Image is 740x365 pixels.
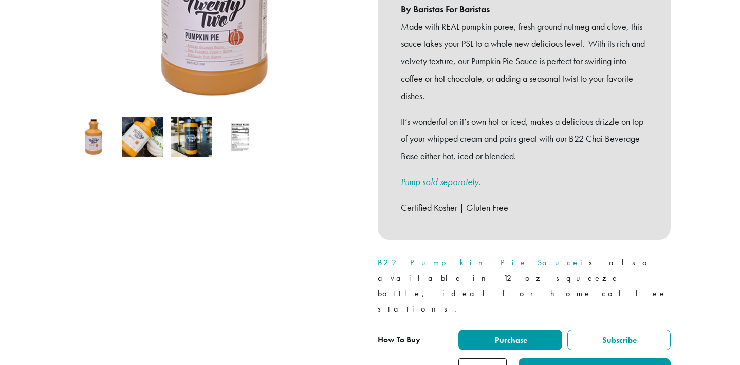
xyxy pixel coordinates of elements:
img: Barista 22 Pumpkin Pie Sauce - Image 2 [122,117,163,157]
img: Barista 22 Pumpkin Pie Sauce - Image 3 [171,117,212,157]
b: By Baristas For Baristas [401,1,647,18]
p: Certified Kosher | Gluten Free [401,199,647,216]
span: How To Buy [378,334,420,345]
p: Made with REAL pumpkin puree, fresh ground nutmeg and clove, this sauce takes your PSL to a whole... [401,18,647,105]
a: Pump sold separately. [401,176,480,188]
p: is also available in 12 oz squeeze bottle, ideal for home coffee stations. [378,255,671,317]
img: Barista 22 Pumpkin Pie Sauce [73,117,114,157]
span: Subscribe [601,335,637,345]
a: B22 Pumpkin Pie Sauce [378,257,580,268]
p: It’s wonderful on it’s own hot or iced, makes a delicious drizzle on top of your whipped cream an... [401,113,647,165]
span: Purchase [493,335,527,345]
img: Barista 22 Pumpkin Pie Sauce - Image 4 [220,117,261,157]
